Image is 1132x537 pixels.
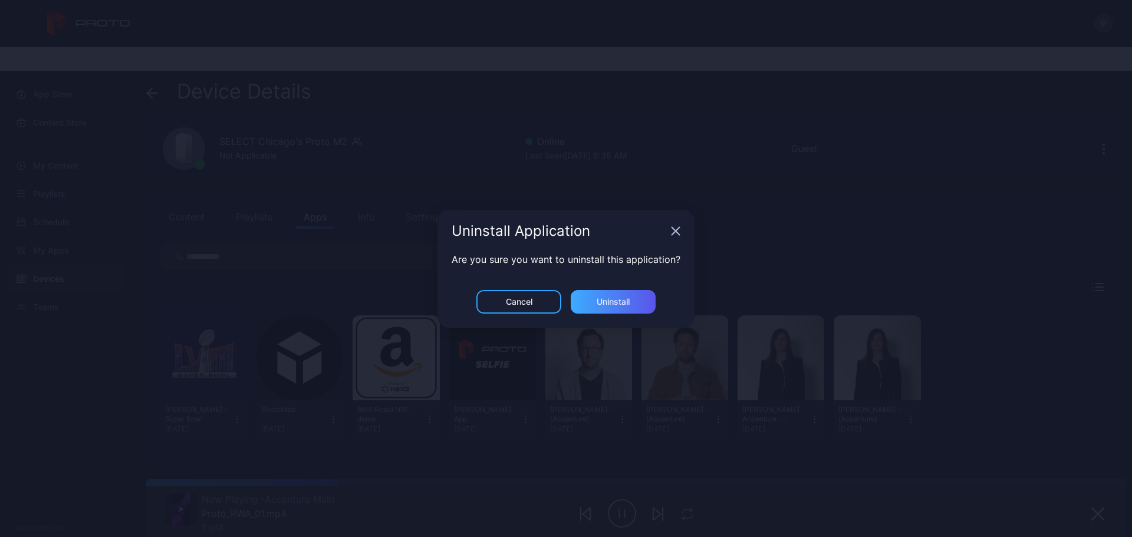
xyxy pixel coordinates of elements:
[476,290,561,314] button: Cancel
[452,252,680,266] p: Are you sure you want to uninstall this application?
[506,297,532,307] div: Cancel
[452,224,666,238] div: Uninstall Application
[571,290,656,314] button: Uninstall
[597,297,630,307] div: Uninstall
